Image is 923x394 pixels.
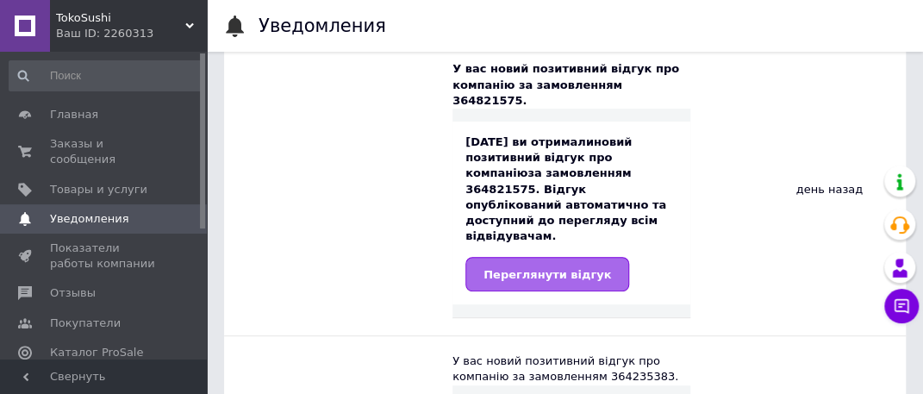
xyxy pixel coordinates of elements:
span: Отзывы [50,285,96,301]
span: Показатели работы компании [50,241,159,272]
div: [DATE] ви отримали за замовленням 364821575. Відгук опублікований автоматично та доступний до пер... [465,134,677,291]
input: Поиск [9,60,203,91]
span: Уведомления [50,211,128,227]
div: день назад [690,44,906,335]
span: Товары и услуги [50,182,147,197]
div: У вас новий позитивний відгук про компанію за замовленням 364235383. [452,353,690,385]
a: Переглянути відгук [465,257,629,291]
button: Чат с покупателем [884,289,919,323]
span: Переглянути відгук [483,268,611,281]
b: новий позитивний відгук про компанію [465,135,632,179]
div: Ваш ID: 2260313 [56,26,207,41]
span: Главная [50,107,98,122]
span: Каталог ProSale [50,345,143,360]
span: Покупатели [50,316,121,331]
span: Заказы и сообщения [50,136,159,167]
span: TokoSushi [56,10,185,26]
h1: Уведомления [259,16,386,36]
div: У вас новий позитивний відгук про компанію за замовленням 364821575. [452,61,690,109]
